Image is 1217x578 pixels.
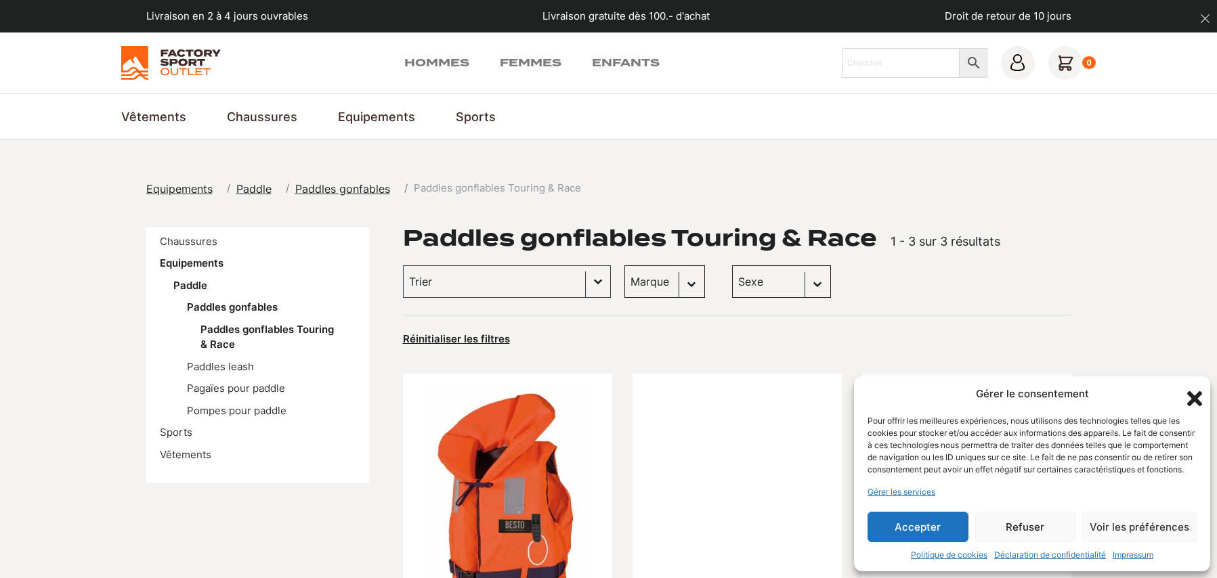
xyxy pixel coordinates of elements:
a: Chaussures [160,235,217,248]
a: Vêtements [160,448,211,461]
a: Chaussures [227,108,297,126]
a: Paddles gonfables [187,301,278,313]
p: Droit de retour de 10 jours [945,9,1071,24]
input: Trier [409,273,580,290]
button: Basculer la liste [586,266,610,297]
a: Femmes [500,55,561,71]
a: Equipements [160,257,223,269]
a: Equipements [338,108,415,126]
span: Paddles gonflables Touring & Race [414,181,581,196]
div: Gérer le consentement [976,386,1089,402]
span: Paddles gonfables [295,182,390,196]
a: Sports [160,426,192,439]
h1: Paddles gonflables Touring & Race [403,227,877,249]
img: Factory Sport Outlet [121,46,221,80]
button: Voir les préférences [1082,512,1197,542]
input: Chercher [842,48,960,78]
nav: breadcrumbs [146,181,581,197]
a: Déclaration de confidentialité [994,549,1106,561]
a: Hommes [404,55,469,71]
a: Enfants [592,55,660,71]
button: dismiss [1193,7,1217,30]
div: 0 [1082,56,1096,70]
a: Pompes pour paddle [187,404,286,417]
div: Fermer la boîte de dialogue [1183,387,1197,401]
a: Paddles gonfables [295,181,398,197]
a: Politique de cookies [911,549,987,561]
span: Paddle [236,182,272,196]
button: Accepter [868,512,968,542]
a: Vêtements [121,108,186,126]
span: 1 - 3 sur 3 résultats [891,234,1000,248]
a: Equipements [146,181,221,197]
a: Paddles leash [187,360,254,373]
a: Paddle [236,181,280,197]
p: Livraison en 2 à 4 jours ouvrables [146,9,308,24]
p: Livraison gratuite dès 100.- d'achat [542,9,710,24]
button: Réinitialiser les filtres [403,332,510,346]
a: Impressum [1113,549,1153,561]
a: Paddle [173,279,207,292]
a: Sports [456,108,496,126]
div: Pour offrir les meilleures expériences, nous utilisons des technologies telles que les cookies po... [868,415,1195,476]
a: Gérer les services [868,486,935,498]
button: Refuser [975,512,1076,542]
span: Equipements [146,182,213,196]
a: Pagaïes pour paddle [187,382,285,395]
a: Paddles gonflables Touring & Race [200,323,334,351]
